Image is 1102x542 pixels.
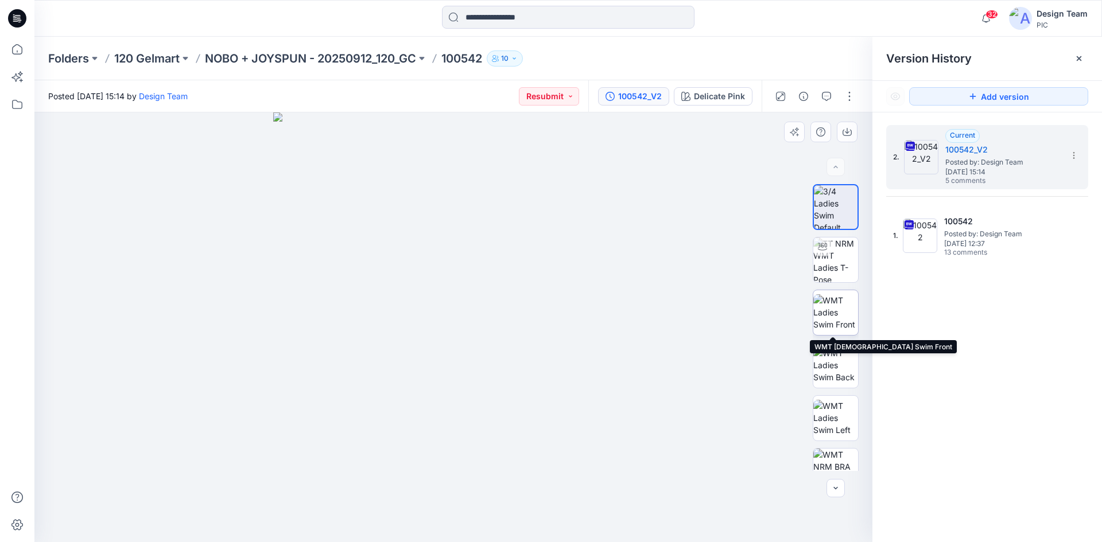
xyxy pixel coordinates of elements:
span: Current [950,131,975,139]
span: Posted [DATE] 15:14 by [48,90,188,102]
div: 100542_V2 [618,90,662,103]
img: 100542 [903,219,937,253]
span: 1. [893,231,898,241]
img: WMT NRM BRA TOP GHOST [813,449,858,493]
img: WMT Ladies Swim Back [813,347,858,383]
button: Show Hidden Versions [886,87,905,106]
div: PIC [1037,21,1088,29]
span: 5 comments [945,177,1026,186]
p: 100542 [441,50,482,67]
span: 13 comments [944,248,1025,258]
h5: 100542 [944,215,1059,228]
button: 100542_V2 [598,87,669,106]
img: 100542_V2 [904,140,938,174]
p: 10 [501,52,509,65]
a: NOBO + JOYSPUN - 20250912_120_GC [205,50,416,67]
button: Close [1074,54,1084,63]
img: WMT Ladies Swim Left [813,400,858,436]
img: TT NRM WMT Ladies T-Pose [813,237,858,282]
span: [DATE] 12:37 [944,240,1059,248]
span: 2. [893,152,899,162]
img: WMT Ladies Swim Front [813,294,858,330]
a: 120 Gelmart [114,50,180,67]
img: eyJhbGciOiJIUzI1NiIsImtpZCI6IjAiLCJzbHQiOiJzZXMiLCJ0eXAiOiJKV1QifQ.eyJkYXRhIjp7InR5cGUiOiJzdG9yYW... [273,112,633,542]
a: Design Team [139,91,188,101]
span: Posted by: Design Team [945,157,1060,168]
button: Details [794,87,813,106]
span: Version History [886,52,972,65]
img: avatar [1009,7,1032,30]
span: 32 [985,10,998,19]
span: Posted by: Design Team [944,228,1059,240]
div: Delicate Pink [694,90,745,103]
h5: 100542_V2 [945,143,1060,157]
span: [DATE] 15:14 [945,168,1060,176]
button: Delicate Pink [674,87,752,106]
div: Design Team [1037,7,1088,21]
button: Add version [909,87,1088,106]
button: 10 [487,50,523,67]
a: Folders [48,50,89,67]
img: 3/4 Ladies Swim Default [814,185,857,229]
